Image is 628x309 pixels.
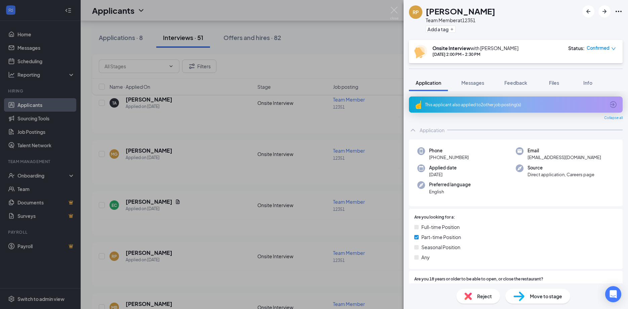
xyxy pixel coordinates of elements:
[598,5,611,17] button: ArrowRight
[528,164,594,171] span: Source
[568,45,585,51] div: Status :
[429,188,471,195] span: English
[528,154,601,161] span: [EMAIL_ADDRESS][DOMAIN_NAME]
[461,80,484,86] span: Messages
[611,46,616,51] span: down
[416,80,441,86] span: Application
[420,127,445,133] div: Application
[414,214,455,221] span: Are you looking for a:
[605,286,621,302] div: Open Intercom Messenger
[429,171,457,178] span: [DATE]
[432,45,518,51] div: with [PERSON_NAME]
[426,26,456,33] button: PlusAdd a tag
[583,80,592,86] span: Info
[426,5,495,17] h1: [PERSON_NAME]
[429,147,469,154] span: Phone
[426,17,495,24] div: Team Member at 12351
[429,164,457,171] span: Applied date
[421,233,461,241] span: Part-time Position
[504,80,527,86] span: Feedback
[582,5,594,17] button: ArrowLeftNew
[600,7,609,15] svg: ArrowRight
[432,45,470,51] b: Onsite Interview
[615,7,623,15] svg: Ellipses
[414,276,543,282] span: Are you 18 years or older to be able to open, or close the restaurant?
[549,80,559,86] span: Files
[421,243,460,251] span: Seasonal Position
[413,9,419,15] div: RP
[421,223,460,231] span: Full-time Position
[450,27,454,31] svg: Plus
[477,293,492,300] span: Reject
[530,293,562,300] span: Move to stage
[587,45,610,51] span: Confirmed
[604,115,623,121] span: Collapse all
[528,171,594,178] span: Direct application, Careers page
[429,181,471,188] span: Preferred language
[584,7,592,15] svg: ArrowLeftNew
[429,154,469,161] span: [PHONE_NUMBER]
[528,147,601,154] span: Email
[409,126,417,134] svg: ChevronUp
[421,254,430,261] span: Any
[425,102,605,108] div: This applicant also applied to 2 other job posting(s)
[432,51,518,57] div: [DATE] 2:00 PM - 2:30 PM
[609,101,617,109] svg: ArrowCircle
